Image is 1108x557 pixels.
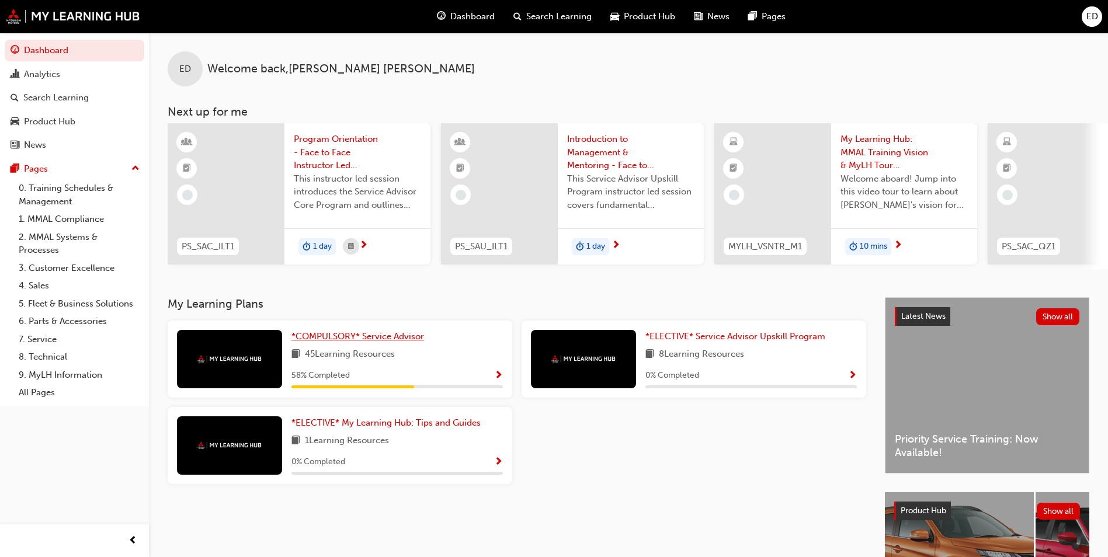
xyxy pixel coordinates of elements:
[494,455,503,469] button: Show Progress
[645,330,830,343] a: *ELECTIVE* Service Advisor Upskill Program
[14,330,144,349] a: 7. Service
[5,87,144,109] a: Search Learning
[645,331,825,342] span: *ELECTIVE* Service Advisor Upskill Program
[149,105,1108,119] h3: Next up for me
[179,62,191,76] span: ED
[291,347,300,362] span: book-icon
[894,241,902,251] span: next-icon
[5,134,144,156] a: News
[428,5,504,29] a: guage-iconDashboard
[5,158,144,180] button: Pages
[23,91,89,105] div: Search Learning
[303,239,311,255] span: duration-icon
[612,241,620,251] span: next-icon
[197,441,262,449] img: mmal
[291,455,345,469] span: 0 % Completed
[5,64,144,85] a: Analytics
[131,161,140,176] span: up-icon
[456,161,464,176] span: booktick-icon
[860,240,887,253] span: 10 mins
[11,69,19,80] span: chart-icon
[894,502,1080,520] a: Product HubShow all
[455,240,508,253] span: PS_SAU_ILT1
[168,297,866,311] h3: My Learning Plans
[1037,503,1081,520] button: Show all
[11,117,19,127] span: car-icon
[494,371,503,381] span: Show Progress
[1036,308,1080,325] button: Show all
[1002,190,1013,200] span: learningRecordVerb_NONE-icon
[182,240,234,253] span: PS_SAC_ILT1
[450,10,495,23] span: Dashboard
[728,240,802,253] span: MYLH_VSNTR_M1
[840,172,968,212] span: Welcome aboard! Jump into this video tour to learn about [PERSON_NAME]'s vision for your learning...
[14,348,144,366] a: 8. Technical
[895,433,1079,459] span: Priority Service Training: Now Available!
[694,9,703,24] span: news-icon
[441,123,704,264] a: PS_SAU_ILT1Introduction to Management & Mentoring - Face to Face Instructor Led Training (Service...
[685,5,739,29] a: news-iconNews
[610,9,619,24] span: car-icon
[456,135,464,150] span: learningResourceType_INSTRUCTOR_LED-icon
[504,5,601,29] a: search-iconSearch Learning
[601,5,685,29] a: car-iconProduct Hub
[14,210,144,228] a: 1. MMAL Compliance
[840,133,968,172] span: My Learning Hub: MMAL Training Vision & MyLH Tour (Elective)
[494,368,503,383] button: Show Progress
[14,295,144,313] a: 5. Fleet & Business Solutions
[567,133,694,172] span: Introduction to Management & Mentoring - Face to Face Instructor Led Training (Service Advisor Up...
[291,369,350,382] span: 58 % Completed
[707,10,730,23] span: News
[1082,6,1102,27] button: ED
[305,434,389,448] span: 1 Learning Resources
[14,259,144,277] a: 3. Customer Excellence
[291,416,485,430] a: *ELECTIVE* My Learning Hub: Tips and Guides
[456,190,466,200] span: learningRecordVerb_NONE-icon
[24,68,60,81] div: Analytics
[24,138,46,152] div: News
[24,162,48,176] div: Pages
[901,311,946,321] span: Latest News
[183,135,191,150] span: learningResourceType_INSTRUCTOR_LED-icon
[659,347,744,362] span: 8 Learning Resources
[14,312,144,330] a: 6. Parts & Accessories
[895,307,1079,326] a: Latest NewsShow all
[183,161,191,176] span: booktick-icon
[848,368,857,383] button: Show Progress
[494,457,503,468] span: Show Progress
[14,277,144,295] a: 4. Sales
[624,10,675,23] span: Product Hub
[5,37,144,158] button: DashboardAnalyticsSearch LearningProduct HubNews
[291,330,429,343] a: *COMPULSORY* Service Advisor
[5,40,144,61] a: Dashboard
[168,123,430,264] a: PS_SAC_ILT1Program Orientation - Face to Face Instructor Led Training (Service Advisor Core Progr...
[730,135,738,150] span: learningResourceType_ELEARNING-icon
[748,9,757,24] span: pages-icon
[11,93,19,103] span: search-icon
[11,46,19,56] span: guage-icon
[714,123,977,264] a: MYLH_VSNTR_M1My Learning Hub: MMAL Training Vision & MyLH Tour (Elective)Welcome aboard! Jump int...
[182,190,193,200] span: learningRecordVerb_NONE-icon
[313,240,332,253] span: 1 day
[901,506,946,516] span: Product Hub
[14,179,144,210] a: 0. Training Schedules & Management
[6,9,140,24] img: mmal
[5,111,144,133] a: Product Hub
[739,5,795,29] a: pages-iconPages
[197,355,262,363] img: mmal
[128,534,137,548] span: prev-icon
[1003,135,1011,150] span: learningResourceType_ELEARNING-icon
[645,347,654,362] span: book-icon
[11,164,19,175] span: pages-icon
[762,10,786,23] span: Pages
[1086,10,1098,23] span: ED
[305,347,395,362] span: 45 Learning Resources
[207,62,475,76] span: Welcome back , [PERSON_NAME] [PERSON_NAME]
[885,297,1089,474] a: Latest NewsShow allPriority Service Training: Now Available!
[730,161,738,176] span: booktick-icon
[14,366,144,384] a: 9. MyLH Information
[576,239,584,255] span: duration-icon
[348,239,354,254] span: calendar-icon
